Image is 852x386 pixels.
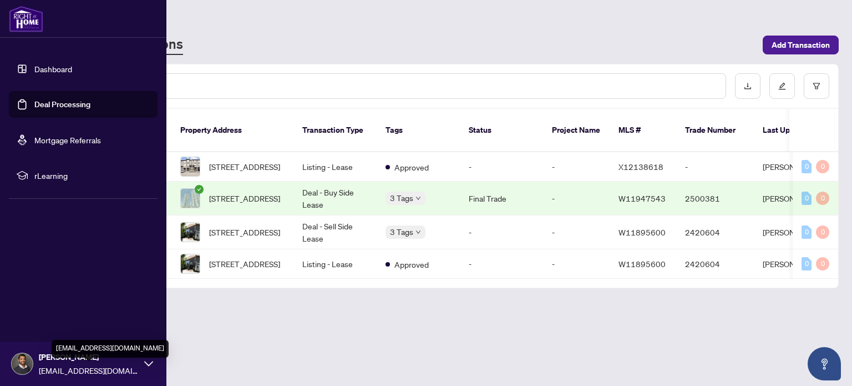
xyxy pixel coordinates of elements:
td: - [460,249,543,279]
div: [EMAIL_ADDRESS][DOMAIN_NAME] [52,340,169,358]
span: [STREET_ADDRESS] [209,161,280,173]
span: Approved [394,258,429,270]
img: thumbnail-img [181,157,200,176]
span: [STREET_ADDRESS] [209,258,280,270]
span: rLearning [34,169,150,182]
span: W11895600 [618,259,666,269]
img: logo [9,6,43,32]
button: download [735,73,760,99]
span: [STREET_ADDRESS] [209,226,280,238]
span: [STREET_ADDRESS] [209,192,280,204]
span: X12138618 [618,162,663,172]
th: Trade Number [676,109,754,152]
div: 0 [816,160,829,173]
td: Final Trade [460,182,543,215]
td: 2420604 [676,249,754,279]
img: thumbnail-img [181,223,200,242]
span: W11947543 [618,193,666,203]
button: edit [769,73,795,99]
span: [EMAIL_ADDRESS][DOMAIN_NAME] [39,364,139,377]
div: 0 [802,160,812,173]
span: edit [778,82,786,90]
div: 0 [816,225,829,239]
th: Last Updated By [754,109,837,152]
th: Transaction Type [293,109,377,152]
span: download [744,82,752,90]
td: [PERSON_NAME] [754,182,837,215]
td: - [543,152,610,182]
td: [PERSON_NAME] [754,249,837,279]
td: - [460,215,543,249]
td: [PERSON_NAME] [754,215,837,249]
th: Property Address [171,109,293,152]
button: Add Transaction [763,36,839,54]
a: Dashboard [34,64,72,74]
td: Deal - Sell Side Lease [293,215,377,249]
td: Listing - Lease [293,249,377,279]
td: Listing - Lease [293,152,377,182]
button: Open asap [808,347,841,380]
div: 0 [802,257,812,270]
td: Deal - Buy Side Lease [293,182,377,215]
span: Approved [394,161,429,173]
span: [PERSON_NAME] [39,351,139,363]
td: [PERSON_NAME] [754,152,837,182]
img: thumbnail-img [181,254,200,273]
th: Project Name [543,109,610,152]
div: 0 [802,225,812,239]
td: 2420604 [676,215,754,249]
td: - [676,152,754,182]
a: Mortgage Referrals [34,135,101,145]
div: 0 [802,192,812,205]
td: - [543,182,610,215]
button: filter [804,73,829,99]
span: down [415,195,421,201]
td: - [543,249,610,279]
img: Profile Icon [12,353,33,374]
span: W11895600 [618,227,666,237]
th: MLS # [610,109,676,152]
td: 2500381 [676,182,754,215]
span: Add Transaction [772,36,830,54]
span: 3 Tags [390,192,413,204]
div: 0 [816,257,829,270]
div: 0 [816,192,829,205]
span: check-circle [195,185,204,194]
span: down [415,229,421,235]
th: Status [460,109,543,152]
span: 3 Tags [390,225,413,238]
td: - [543,215,610,249]
th: Tags [377,109,460,152]
span: filter [813,82,820,90]
td: - [460,152,543,182]
a: Deal Processing [34,99,90,109]
img: thumbnail-img [181,189,200,208]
